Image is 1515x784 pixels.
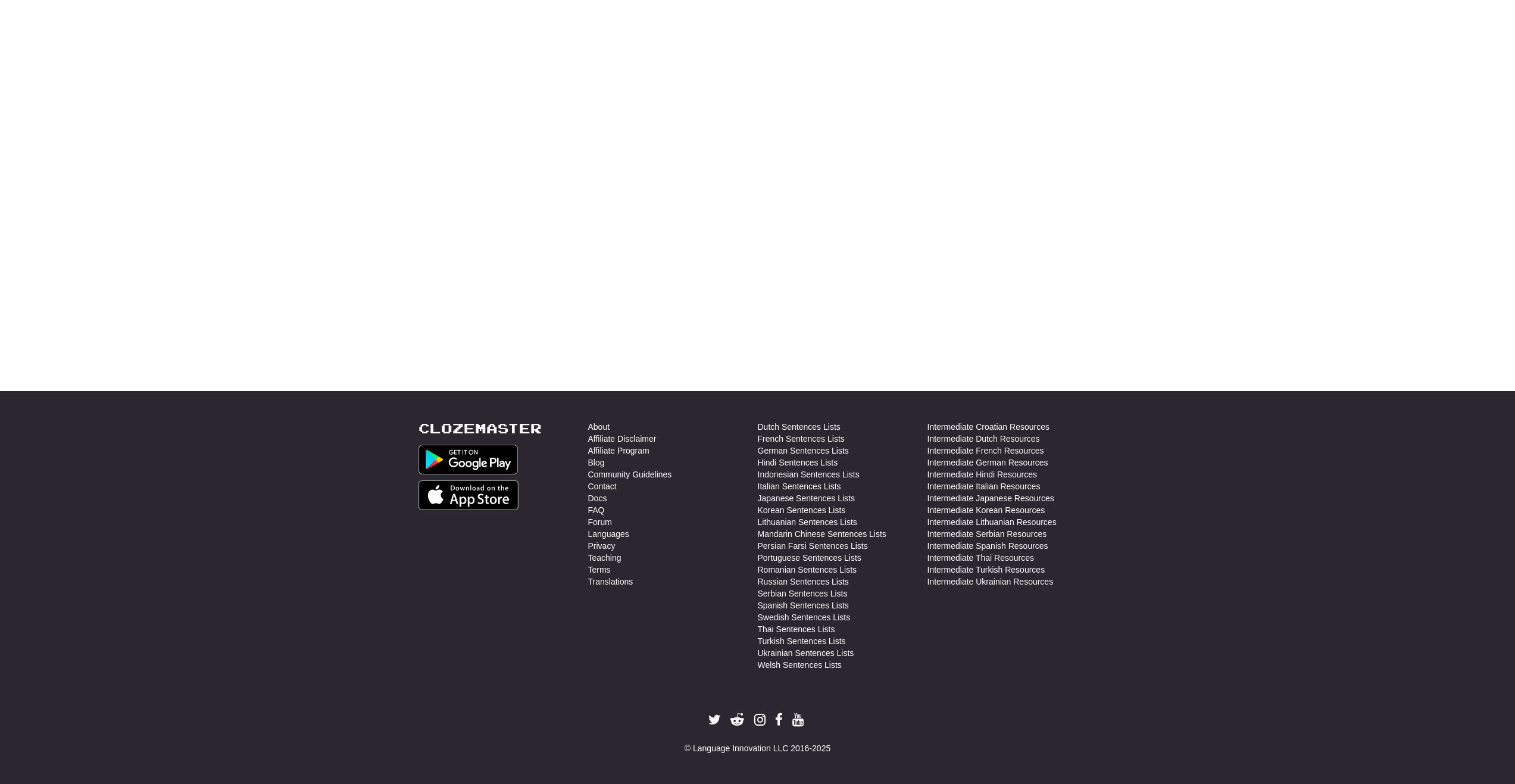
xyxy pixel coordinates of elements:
a: Intermediate French Resources [927,445,1044,457]
a: Hindi Sentences Lists [758,457,838,468]
a: Forum [588,516,612,528]
a: Intermediate Korean Resources [927,504,1045,516]
a: Indonesian Sentences Lists [758,468,860,480]
a: Intermediate Turkish Resources [927,564,1045,576]
a: About [588,421,610,433]
a: Portuguese Sentences Lists [758,552,861,564]
a: German Sentences Lists [758,445,849,457]
a: Thai Sentences Lists [758,623,835,635]
a: Persian Farsi Sentences Lists [758,540,868,552]
a: Swedish Sentences Lists [758,611,851,623]
a: Intermediate Hindi Resources [927,468,1037,480]
img: Get it on App Store [418,480,519,510]
a: Docs [588,492,607,504]
a: Affiliate Disclaimer [588,433,657,445]
a: Romanian Sentences Lists [758,564,857,576]
a: Ukrainian Sentences Lists [758,647,854,659]
a: Intermediate Croatian Resources [927,421,1049,433]
a: Intermediate German Resources [927,457,1048,468]
a: Contact [588,480,617,492]
a: Intermediate Dutch Resources [927,433,1040,445]
a: Mandarin Chinese Sentences Lists [758,528,886,540]
a: Dutch Sentences Lists [758,421,841,433]
a: Intermediate Italian Resources [927,480,1041,492]
a: FAQ [588,504,605,516]
a: Community Guidelines [588,468,672,480]
a: Japanese Sentences Lists [758,492,855,504]
a: Languages [588,528,629,540]
a: Serbian Sentences Lists [758,588,848,599]
a: Teaching [588,552,621,564]
a: Italian Sentences Lists [758,480,841,492]
a: Intermediate Lithuanian Resources [927,516,1057,528]
a: Welsh Sentences Lists [758,659,842,671]
a: French Sentences Lists [758,433,845,445]
img: Get it on Google Play [418,445,518,474]
a: Korean Sentences Lists [758,504,846,516]
a: Clozemaster [418,421,542,436]
a: Intermediate Japanese Resources [927,492,1054,504]
a: Translations [588,576,633,588]
a: Intermediate Spanish Resources [927,540,1048,552]
a: Privacy [588,540,616,552]
a: Terms [588,564,611,576]
a: Lithuanian Sentences Lists [758,516,857,528]
div: © Language Innovation LLC 2016-2025 [418,742,1097,754]
a: Affiliate Program [588,445,649,457]
a: Turkish Sentences Lists [758,635,846,647]
a: Intermediate Ukrainian Resources [927,576,1054,588]
a: Blog [588,457,605,468]
a: Intermediate Thai Resources [927,552,1035,564]
a: Intermediate Serbian Resources [927,528,1047,540]
a: Spanish Sentences Lists [758,599,849,611]
a: Russian Sentences Lists [758,576,849,588]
